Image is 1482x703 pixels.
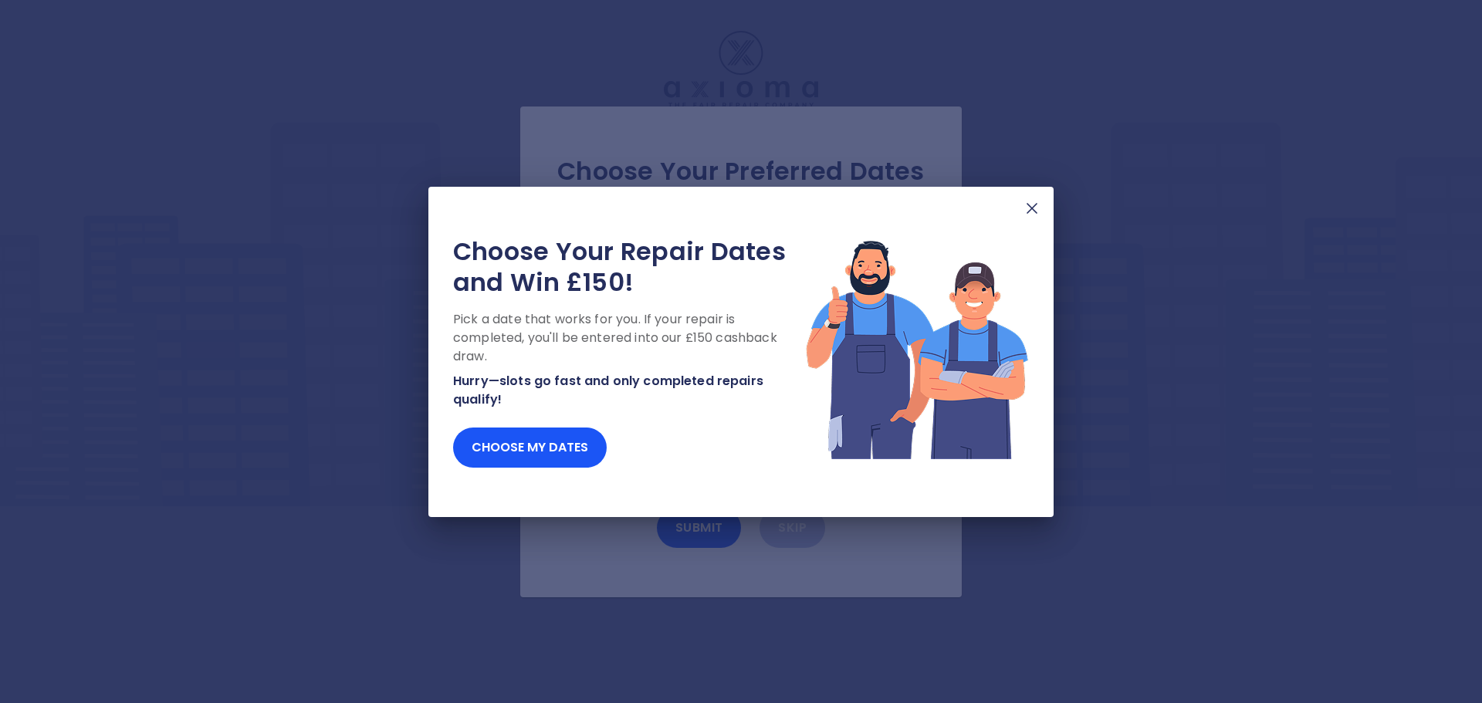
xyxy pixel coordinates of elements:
[453,236,805,298] h2: Choose Your Repair Dates and Win £150!
[1023,199,1041,218] img: X Mark
[453,428,607,468] button: Choose my dates
[453,310,805,366] p: Pick a date that works for you. If your repair is completed, you'll be entered into our £150 cash...
[805,236,1029,461] img: Lottery
[453,372,805,409] p: Hurry—slots go fast and only completed repairs qualify!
